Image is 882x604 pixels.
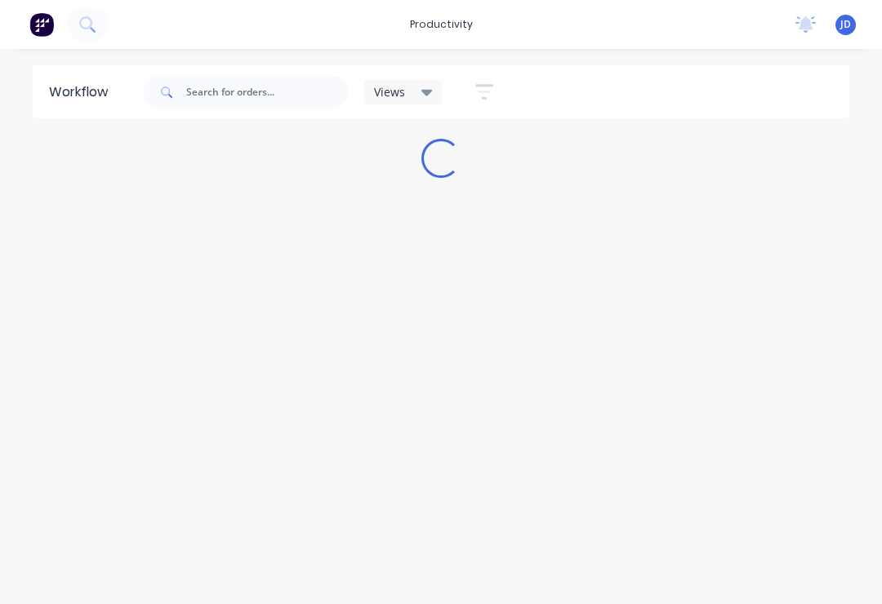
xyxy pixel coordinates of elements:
[402,12,481,37] div: productivity
[840,17,851,32] span: JD
[29,12,54,37] img: Factory
[186,76,348,109] input: Search for orders...
[49,82,116,102] div: Workflow
[374,83,405,100] span: Views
